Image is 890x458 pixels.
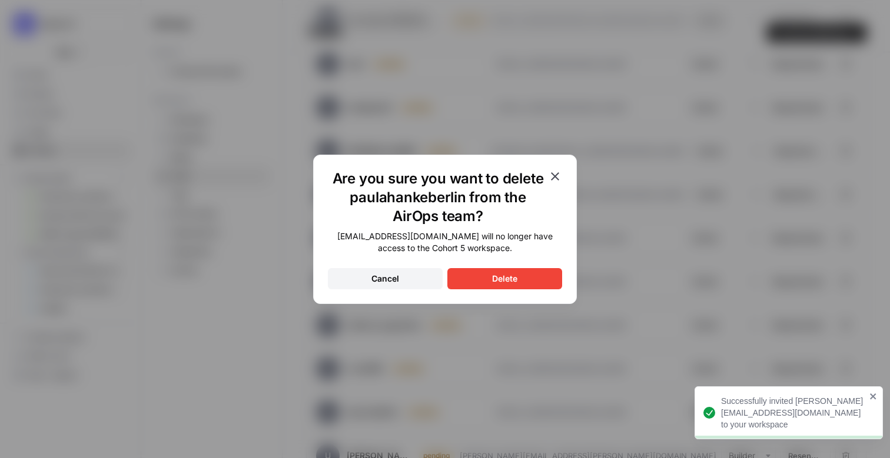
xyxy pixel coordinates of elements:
[328,169,548,226] h1: Are you sure you want to delete paulahankeberlin from the AirOps team?
[328,230,562,254] div: [EMAIL_ADDRESS][DOMAIN_NAME] will no longer have access to the Cohort 5 workspace.
[869,392,878,401] button: close
[492,273,517,285] div: Delete
[371,273,399,285] div: Cancel
[447,268,562,289] button: Delete
[721,395,866,430] div: Successfully invited [PERSON_NAME][EMAIL_ADDRESS][DOMAIN_NAME] to your workspace
[328,268,443,289] button: Cancel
